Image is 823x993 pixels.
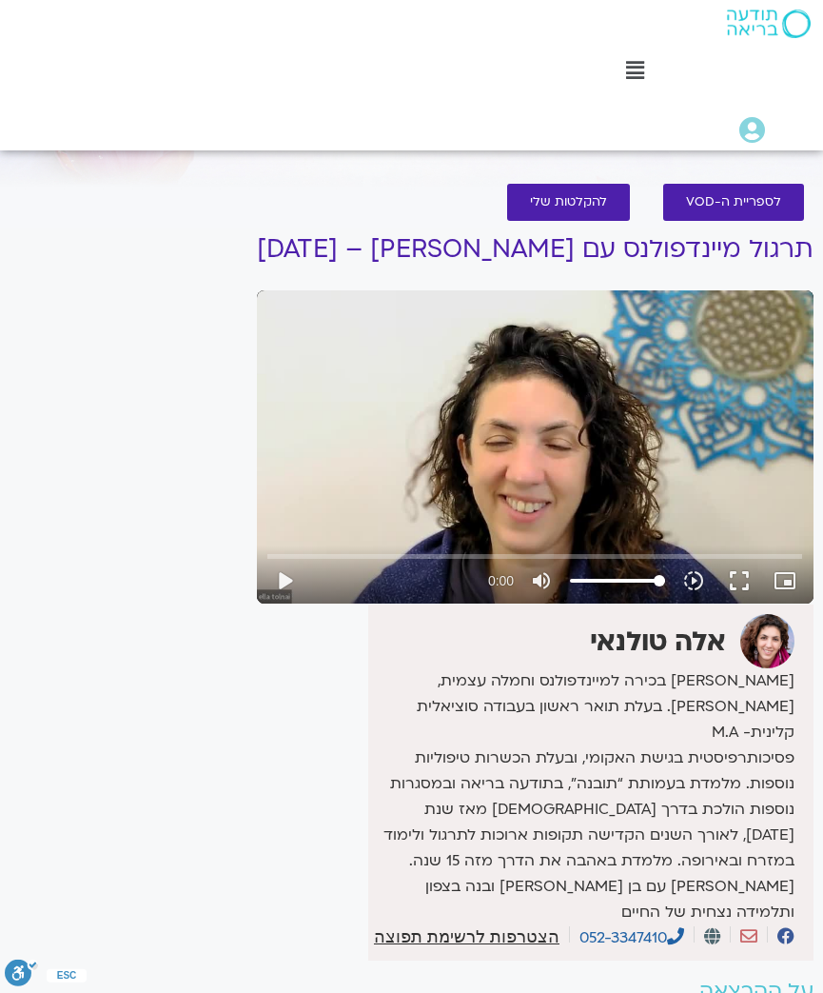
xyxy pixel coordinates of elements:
a: 052-3347410 [579,927,684,948]
span: להקלטות שלי [530,195,607,209]
a: להקלטות שלי [507,184,630,221]
img: תודעה בריאה [727,10,811,38]
h1: תרגול מיינדפולנס עם [PERSON_NAME] – [DATE] [257,235,814,264]
span: לספריית ה-VOD [686,195,781,209]
img: אלה טולנאי [740,614,794,668]
a: לספריית ה-VOD [663,184,804,221]
p: [PERSON_NAME] בכירה למיינדפולנס וחמלה עצמית, [PERSON_NAME]. בעלת תואר ראשון בעבודה סוציאלית קליני... [373,668,794,925]
strong: אלה טולנאי [590,624,726,660]
a: הצטרפות לרשימת תפוצה [374,928,559,945]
